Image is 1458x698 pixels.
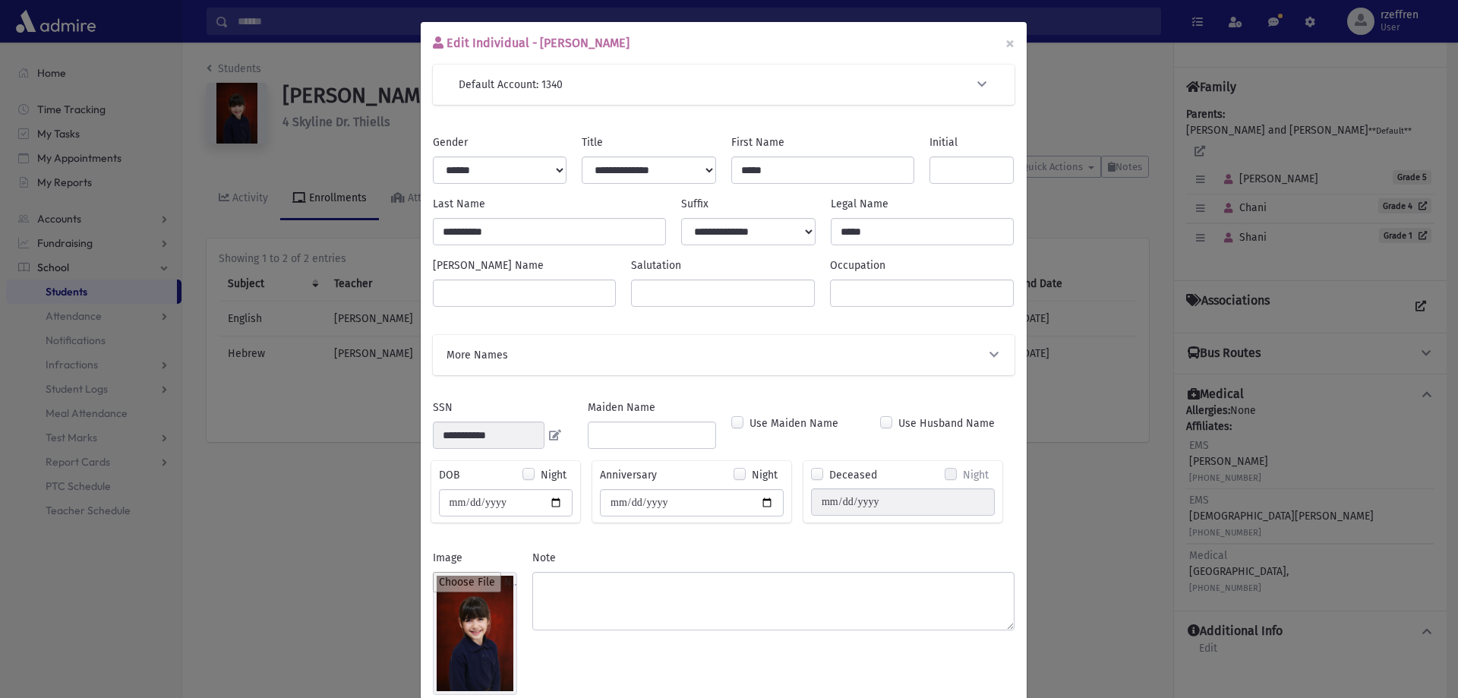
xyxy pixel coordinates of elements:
[439,467,460,483] label: DOB
[433,196,485,212] label: Last Name
[631,257,681,273] label: Salutation
[447,347,508,363] span: More Names
[541,467,566,483] label: Night
[445,347,1002,363] button: More Names
[831,196,888,212] label: Legal Name
[750,415,838,431] label: Use Maiden Name
[752,467,778,483] label: Night
[588,400,655,415] label: Maiden Name
[433,134,468,150] label: Gender
[898,415,995,431] label: Use Husband Name
[929,134,958,150] label: Initial
[681,196,708,212] label: Suffix
[830,257,885,273] label: Occupation
[600,467,657,483] label: Anniversary
[433,550,462,566] label: Image
[457,77,990,93] button: Default Account: 1340
[433,34,630,52] h6: Edit Individual - [PERSON_NAME]
[433,400,453,415] label: SSN
[731,134,784,150] label: First Name
[829,467,877,483] label: Deceased
[963,467,989,483] label: Night
[433,257,544,273] label: [PERSON_NAME] Name
[582,134,603,150] label: Title
[993,22,1027,65] button: ×
[459,77,563,93] span: Default Account: 1340
[532,550,556,566] label: Note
